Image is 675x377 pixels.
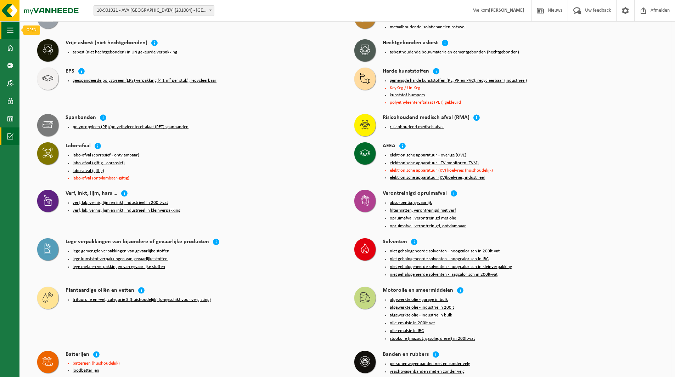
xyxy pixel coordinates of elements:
[94,5,214,16] span: 10-901921 - AVA ANTWERPEN (201004) - ANTWERPEN
[390,361,470,367] button: personenwagenbanden met en zonder velg
[390,320,435,326] button: olie-emulsie in 200lt-vat
[390,208,456,213] button: filtermatten, verontreinigd met verf
[73,153,139,158] button: labo-afval (corrosief - ontvlambaar)
[390,336,475,342] button: stookolie (mazout, gasolie, diesel) in 200lt-vat
[383,68,429,76] h4: Harde kunststoffen
[390,124,444,130] button: risicohoudend medisch afval
[73,160,125,166] button: labo-afval (giftig - corrosief)
[383,39,438,47] h4: Hechtgebonden asbest
[94,6,214,16] span: 10-901921 - AVA ANTWERPEN (201004) - ANTWERPEN
[489,8,524,13] strong: [PERSON_NAME]
[390,305,454,310] button: afgewerkte olie - industrie in 200lt
[73,124,189,130] button: polypropyleen (PP)/polyethyleentereftalaat (PET) spanbanden
[73,297,211,303] button: frituurolie en -vet, categorie 3 (huishoudelijk) (ongeschikt voor vergisting)
[66,351,89,359] h4: Batterijen
[390,313,452,318] button: afgewerkte olie - industrie in bulk
[390,264,512,270] button: niet gehalogeneerde solventen - hoogcalorisch in kleinverpakking
[390,297,448,303] button: afgewerkte olie - garage in bulk
[390,86,657,90] li: KeyKeg / UniKeg
[390,256,489,262] button: niet gehalogeneerde solventen - hoogcalorisch in IBC
[66,142,91,150] h4: Labo-afval
[390,216,456,221] button: opruimafval, verontreinigd met olie
[383,114,469,122] h4: Risicohoudend medisch afval (RMA)
[390,175,485,181] button: elektronische apparatuur (KV)koelvries, industrieel
[390,200,432,206] button: absorbentia, gevaarlijk
[73,249,169,254] button: lege gemengde verpakkingen van gevaarlijke stoffen
[390,369,465,375] button: vrachtwagenbanden met en zonder velg
[66,39,147,47] h4: Vrije asbest (niet hechtgebonden)
[390,100,657,105] li: polyethyleentereftalaat (PET) gekleurd
[73,176,340,181] li: labo-afval (ontvlambaar-giftig)
[73,256,168,262] button: lege kunststof verpakkingen van gevaarlijke stoffen
[383,351,429,359] h4: Banden en rubbers
[73,50,177,55] button: asbest (niet hechtgebonden) in UN gekeurde verpakking
[390,223,466,229] button: opruimafval, verontreinigd, ontvlambaar
[73,78,216,84] button: geëxpandeerde polystyreen (EPS) verpakking (< 1 m² per stuk), recycleerbaar
[66,190,117,198] h4: Verf, inkt, lijm, hars …
[73,200,168,206] button: verf, lak, vernis, lijm en inkt, industrieel in 200lt-vat
[390,153,466,158] button: elektronische apparatuur - overige (OVE)
[390,272,497,278] button: niet gehalogeneerde solventen - laagcalorisch in 200lt-vat
[73,208,180,213] button: verf, lak, vernis, lijm en inkt, industrieel in kleinverpakking
[390,160,479,166] button: elektronische apparatuur - TV-monitoren (TVM)
[66,287,134,295] h4: Plantaardige oliën en vetten
[73,168,104,174] button: labo-afval (giftig)
[383,142,395,150] h4: AEEA
[383,287,453,295] h4: Motorolie en smeermiddelen
[390,24,466,30] button: metaalhoudende isolatiepanelen rotswol
[390,249,500,254] button: niet gehalogeneerde solventen - hoogcalorisch in 200lt-vat
[66,68,74,76] h4: EPS
[383,190,447,198] h4: Verontreinigd opruimafval
[390,78,527,84] button: gemengde harde kunststoffen (PE, PP en PVC), recycleerbaar (industrieel)
[73,361,340,366] li: batterijen (huishoudelijk)
[383,238,407,246] h4: Solventen
[73,264,165,270] button: lege metalen verpakkingen van gevaarlijke stoffen
[66,114,96,122] h4: Spanbanden
[390,50,519,55] button: asbesthoudende bouwmaterialen cementgebonden (hechtgebonden)
[390,328,424,334] button: olie-emulsie in IBC
[66,238,209,246] h4: Lege verpakkingen van bijzondere of gevaarlijke producten
[390,92,425,98] button: kunststof bumpers
[73,368,99,373] button: loodbatterijen
[390,168,657,173] li: elektronische apparatuur (KV) koelvries (huishoudelijk)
